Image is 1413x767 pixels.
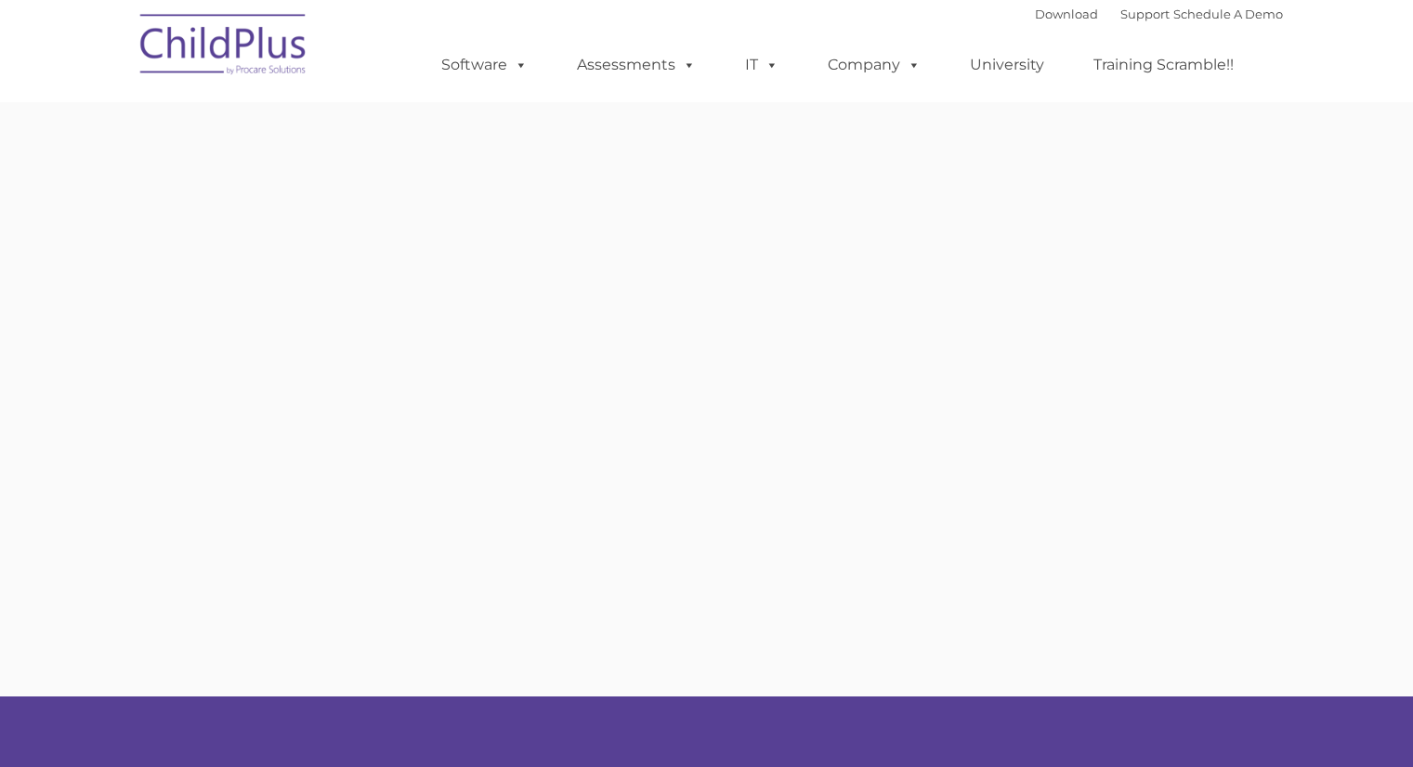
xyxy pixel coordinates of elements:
[1120,6,1170,21] a: Support
[1035,6,1283,21] font: |
[809,46,939,84] a: Company
[1075,46,1252,84] a: Training Scramble!!
[951,46,1063,84] a: University
[131,1,317,94] img: ChildPlus by Procare Solutions
[423,46,546,84] a: Software
[558,46,714,84] a: Assessments
[726,46,797,84] a: IT
[1173,6,1283,21] a: Schedule A Demo
[1035,6,1098,21] a: Download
